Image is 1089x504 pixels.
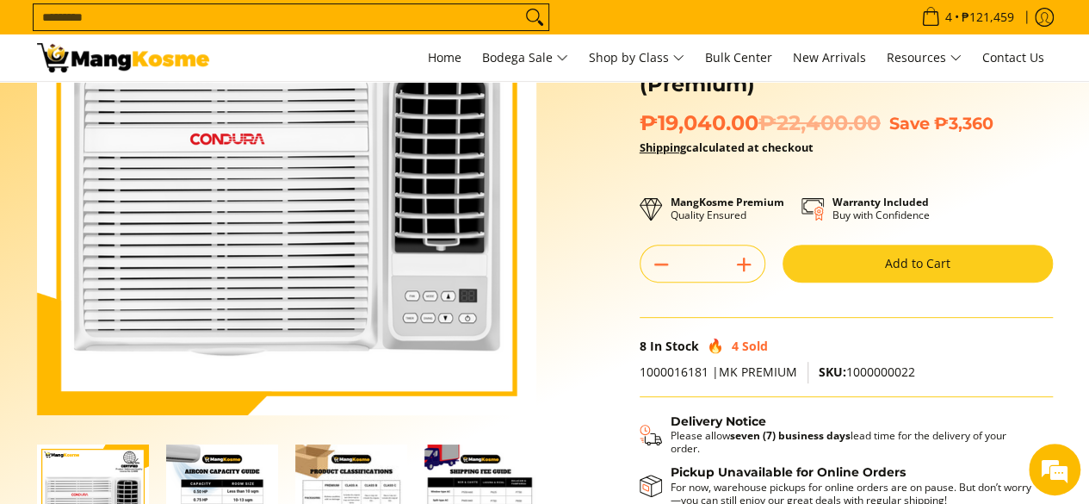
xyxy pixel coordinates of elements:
[974,34,1053,81] a: Contact Us
[696,34,781,81] a: Bulk Center
[705,49,772,65] span: Bulk Center
[783,245,1053,283] button: Add to Cart
[282,9,324,50] div: Minimize live chat window
[473,34,577,81] a: Bodega Sale
[640,110,881,136] span: ₱19,040.00
[671,414,766,429] strong: Delivery Notice
[723,251,764,278] button: Add
[671,196,784,221] p: Quality Ensured
[640,140,686,155] a: Shipping
[36,146,300,320] span: We are offline. Please leave us a message.
[889,113,930,134] span: Save
[730,428,851,443] strong: seven (7) business days
[887,47,962,69] span: Resources
[640,414,1036,456] button: Shipping & Delivery
[640,251,682,278] button: Subtract
[640,364,797,380] span: 1000016181 |MK PREMIUM
[671,195,784,209] strong: MangKosme Premium
[9,327,328,388] textarea: Type your message and click 'Submit'
[959,11,1017,23] span: ₱121,459
[742,338,768,354] span: Sold
[226,34,1053,81] nav: Main Menu
[832,196,930,221] p: Buy with Confidence
[428,49,461,65] span: Home
[943,11,955,23] span: 4
[521,4,548,30] button: Search
[878,34,970,81] a: Resources
[758,110,881,136] del: ₱22,400.00
[90,96,289,119] div: Leave a message
[580,34,693,81] a: Shop by Class
[934,113,993,134] span: ₱3,360
[819,364,915,380] span: 1000000022
[482,47,568,69] span: Bodega Sale
[982,49,1044,65] span: Contact Us
[671,429,1036,455] p: Please allow lead time for the delivery of your order.
[671,464,906,480] strong: Pickup Unavailable for Online Orders
[252,388,312,411] em: Submit
[793,49,866,65] span: New Arrivals
[832,195,929,209] strong: Warranty Included
[784,34,875,81] a: New Arrivals
[640,338,647,354] span: 8
[640,140,814,155] strong: calculated at checkout
[419,34,470,81] a: Home
[589,47,684,69] span: Shop by Class
[916,8,1019,27] span: •
[819,364,846,380] span: SKU:
[732,338,739,354] span: 4
[37,43,209,72] img: Condura CH2 REM Sgrille: 1HP Window-Type Aircon (Premium) l Mang Kosme
[650,338,699,354] span: In Stock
